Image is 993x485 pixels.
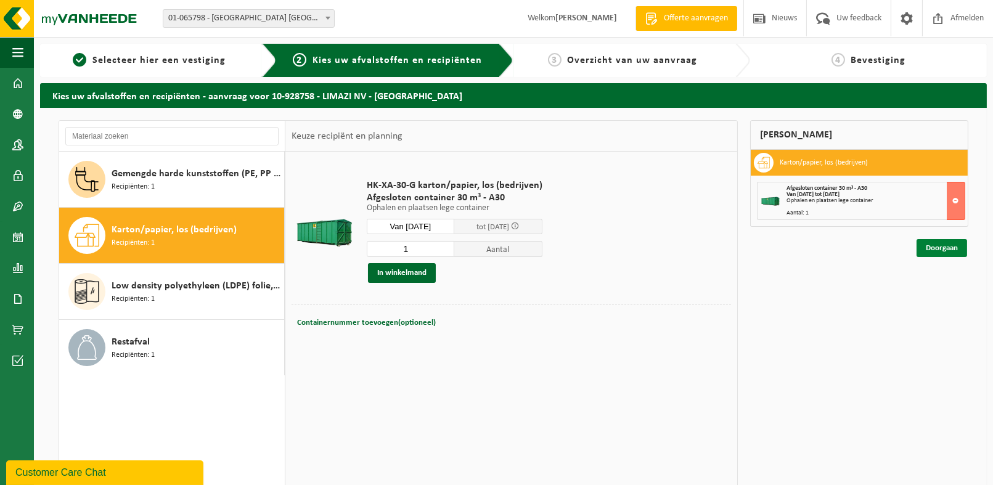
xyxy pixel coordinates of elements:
[787,198,965,204] div: Ophalen en plaatsen lege container
[750,120,968,150] div: [PERSON_NAME]
[367,179,542,192] span: HK-XA-30-G karton/papier, los (bedrijven)
[6,458,206,485] iframe: chat widget
[787,210,965,216] div: Aantal: 1
[367,192,542,204] span: Afgesloten container 30 m³ - A30
[787,191,840,198] strong: Van [DATE] tot [DATE]
[46,53,252,68] a: 1Selecteer hier een vestiging
[297,319,436,327] span: Containernummer toevoegen(optioneel)
[917,239,967,257] a: Doorgaan
[112,293,155,305] span: Recipiënten: 1
[59,320,285,375] button: Restafval Recipiënten: 1
[780,153,868,173] h3: Karton/papier, los (bedrijven)
[851,55,906,65] span: Bevestiging
[568,55,698,65] span: Overzicht van uw aanvraag
[293,53,306,67] span: 2
[92,55,226,65] span: Selecteer hier een vestiging
[635,6,737,31] a: Offerte aanvragen
[59,152,285,208] button: Gemengde harde kunststoffen (PE, PP en PVC), recycleerbaar (industrieel) Recipiënten: 1
[59,208,285,264] button: Karton/papier, los (bedrijven) Recipiënten: 1
[163,10,334,27] span: 01-065798 - LIMAZI NV - LICHTERVELDE
[832,53,845,67] span: 4
[112,222,237,237] span: Karton/papier, los (bedrijven)
[112,279,281,293] span: Low density polyethyleen (LDPE) folie, los, gekleurd
[661,12,731,25] span: Offerte aanvragen
[296,314,437,332] button: Containernummer toevoegen(optioneel)
[163,9,335,28] span: 01-065798 - LIMAZI NV - LICHTERVELDE
[367,219,455,234] input: Selecteer datum
[65,127,279,145] input: Materiaal zoeken
[367,204,542,213] p: Ophalen en plaatsen lege container
[787,185,867,192] span: Afgesloten container 30 m³ - A30
[112,335,150,349] span: Restafval
[313,55,482,65] span: Kies uw afvalstoffen en recipiënten
[368,263,436,283] button: In winkelmand
[112,166,281,181] span: Gemengde harde kunststoffen (PE, PP en PVC), recycleerbaar (industrieel)
[555,14,617,23] strong: [PERSON_NAME]
[40,83,987,107] h2: Kies uw afvalstoffen en recipiënten - aanvraag voor 10-928758 - LIMAZI NV - [GEOGRAPHIC_DATA]
[285,121,409,152] div: Keuze recipiënt en planning
[73,53,86,67] span: 1
[112,181,155,193] span: Recipiënten: 1
[454,241,542,257] span: Aantal
[112,237,155,249] span: Recipiënten: 1
[548,53,562,67] span: 3
[476,223,509,231] span: tot [DATE]
[112,349,155,361] span: Recipiënten: 1
[59,264,285,320] button: Low density polyethyleen (LDPE) folie, los, gekleurd Recipiënten: 1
